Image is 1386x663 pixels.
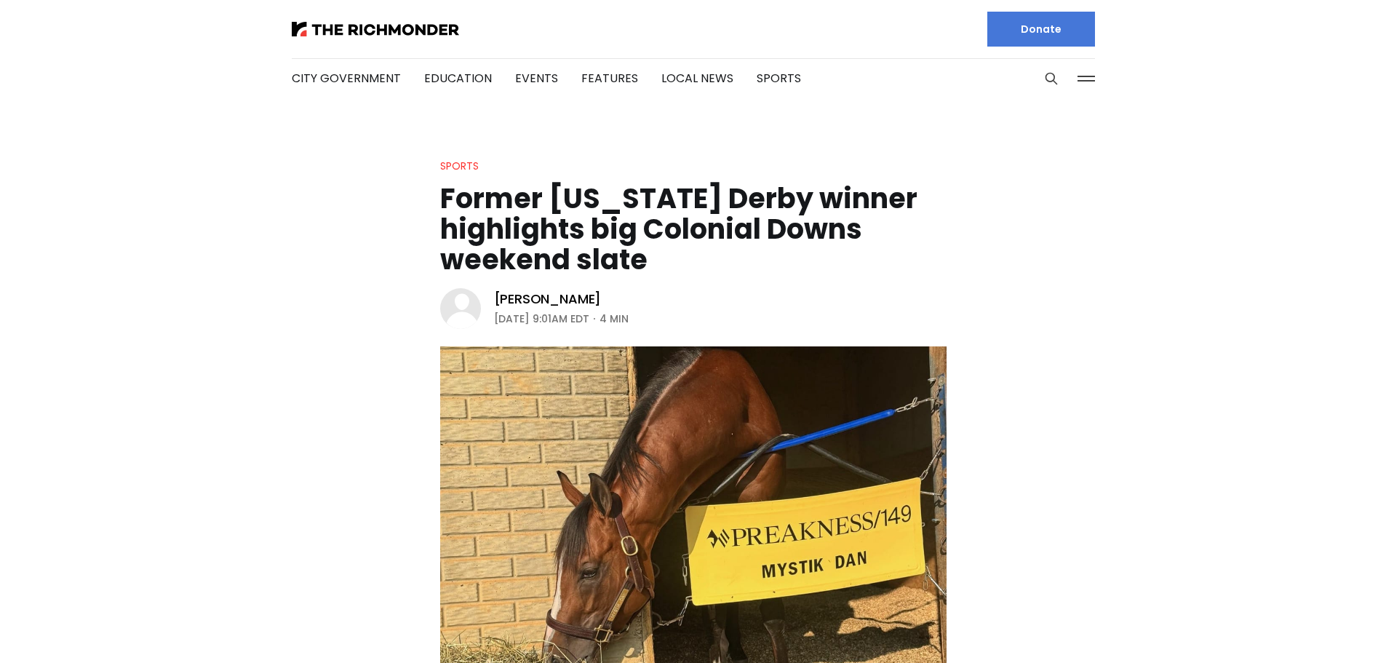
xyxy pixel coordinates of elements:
time: [DATE] 9:01AM EDT [494,310,589,327]
span: 4 min [600,310,629,327]
button: Search this site [1040,68,1062,90]
a: Features [581,70,638,87]
a: Sports [440,159,479,173]
iframe: portal-trigger [1263,592,1386,663]
h1: Former [US_STATE] Derby winner highlights big Colonial Downs weekend slate [440,183,947,275]
a: [PERSON_NAME] [494,290,602,308]
a: Sports [757,70,801,87]
img: The Richmonder [292,22,459,36]
a: Events [515,70,558,87]
a: Donate [987,12,1095,47]
a: Local News [661,70,733,87]
a: City Government [292,70,401,87]
a: Education [424,70,492,87]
